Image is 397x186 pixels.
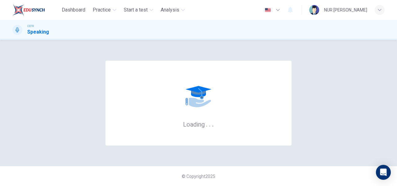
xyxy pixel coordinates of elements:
span: CEFR [27,24,34,28]
button: Analysis [158,4,187,16]
div: NUR [PERSON_NAME] [324,6,367,14]
img: EduSynch logo [12,4,45,16]
span: Analysis [161,6,179,14]
span: Practice [93,6,111,14]
h1: Speaking [27,28,49,36]
h6: Loading [183,120,214,128]
h6: . [212,119,214,129]
span: Start a test [124,6,148,14]
button: Start a test [121,4,156,16]
a: EduSynch logo [12,4,59,16]
button: Practice [90,4,119,16]
button: Dashboard [59,4,88,16]
img: en [264,8,272,12]
h6: . [209,119,211,129]
div: Open Intercom Messenger [376,165,391,180]
h6: . [206,119,208,129]
img: Profile picture [309,5,319,15]
span: © Copyright 2025 [182,174,215,179]
span: Dashboard [62,6,85,14]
